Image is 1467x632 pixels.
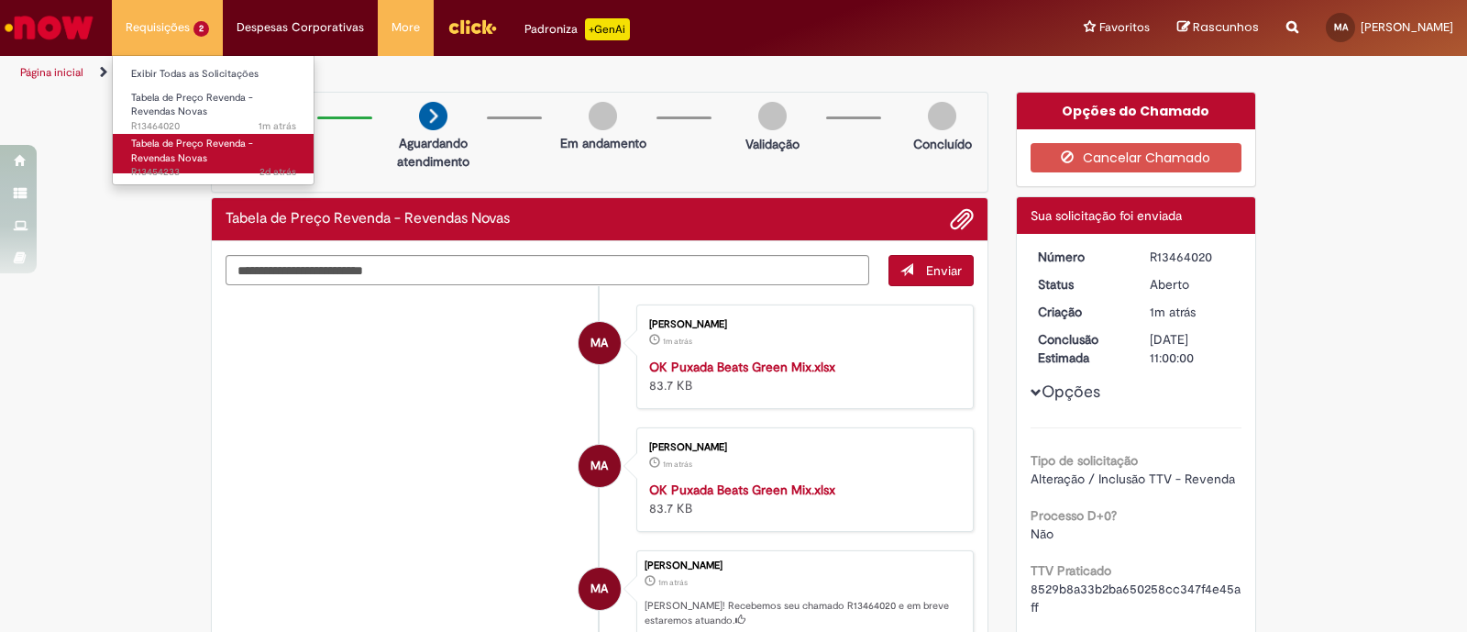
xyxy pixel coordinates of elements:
p: Concluído [913,135,972,153]
div: Matheus Felipe Magalhaes De Assis [579,322,621,364]
span: 2 [193,21,209,37]
h2: Tabela de Preço Revenda - Revendas Novas Histórico de tíquete [226,211,510,227]
img: img-circle-grey.png [589,102,617,130]
a: Aberto R13454233 : Tabela de Preço Revenda - Revendas Novas [113,134,314,173]
time: 29/08/2025 18:38:50 [259,119,296,133]
dt: Criação [1024,303,1137,321]
div: Matheus Felipe Magalhaes De Assis [579,445,621,487]
dt: Conclusão Estimada [1024,330,1137,367]
time: 29/08/2025 18:38:08 [663,459,692,470]
dt: Status [1024,275,1137,294]
span: MA [590,567,608,611]
div: [PERSON_NAME] [649,319,954,330]
div: [PERSON_NAME] [645,560,964,571]
span: Despesas Corporativas [237,18,364,37]
img: ServiceNow [2,9,96,46]
div: R13464020 [1150,248,1235,266]
button: Adicionar anexos [950,207,974,231]
textarea: Digite sua mensagem aqui... [226,255,869,286]
a: Rascunhos [1177,19,1259,37]
time: 27/08/2025 19:04:55 [259,165,296,179]
button: Enviar [888,255,974,286]
img: arrow-next.png [419,102,447,130]
div: 83.7 KB [649,358,954,394]
span: [PERSON_NAME] [1361,19,1453,35]
p: +GenAi [585,18,630,40]
b: TTV Praticado [1031,562,1111,579]
span: Rascunhos [1193,18,1259,36]
b: Tipo de solicitação [1031,452,1138,469]
span: 1m atrás [658,577,688,588]
div: [DATE] 11:00:00 [1150,330,1235,367]
span: Tabela de Preço Revenda - Revendas Novas [131,137,253,165]
span: MA [1334,21,1348,33]
div: Aberto [1150,275,1235,294]
span: R13454233 [131,165,296,180]
span: Tabela de Preço Revenda - Revendas Novas [131,91,253,119]
span: 2d atrás [259,165,296,179]
p: [PERSON_NAME]! Recebemos seu chamado R13464020 e em breve estaremos atuando. [645,599,964,627]
a: Exibir Todas as Solicitações [113,64,314,84]
span: Não [1031,526,1053,542]
span: Requisições [126,18,190,37]
a: Página inicial [20,65,83,80]
time: 29/08/2025 18:38:48 [658,577,688,588]
ul: Requisições [112,55,314,185]
p: Validação [745,135,800,153]
div: [PERSON_NAME] [649,442,954,453]
a: OK Puxada Beats Green Mix.xlsx [649,359,835,375]
p: Aguardando atendimento [389,134,478,171]
span: 1m atrás [663,336,692,347]
div: Matheus Felipe Magalhaes De Assis [579,568,621,610]
span: 1m atrás [259,119,296,133]
span: 1m atrás [663,459,692,470]
img: img-circle-grey.png [928,102,956,130]
span: Enviar [926,262,962,279]
ul: Trilhas de página [14,56,965,90]
span: MA [590,321,608,365]
button: Cancelar Chamado [1031,143,1242,172]
img: click_logo_yellow_360x200.png [447,13,497,40]
p: Em andamento [560,134,646,152]
span: Alteração / Inclusão TTV - Revenda [1031,471,1235,487]
div: Padroniza [524,18,630,40]
span: 8529b8a33b2ba650258cc347f4e45aff [1031,581,1241,615]
a: OK Puxada Beats Green Mix.xlsx [649,482,835,498]
span: More [392,18,420,37]
span: R13464020 [131,119,296,134]
dt: Número [1024,248,1137,266]
span: MA [590,444,608,488]
img: img-circle-grey.png [758,102,787,130]
span: Sua solicitação foi enviada [1031,207,1182,224]
b: Processo D+0? [1031,507,1117,524]
div: Opções do Chamado [1017,93,1256,129]
div: 83.7 KB [649,481,954,517]
div: 29/08/2025 18:38:48 [1150,303,1235,321]
span: 1m atrás [1150,304,1196,320]
a: Aberto R13464020 : Tabela de Preço Revenda - Revendas Novas [113,88,314,128]
span: Favoritos [1099,18,1150,37]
